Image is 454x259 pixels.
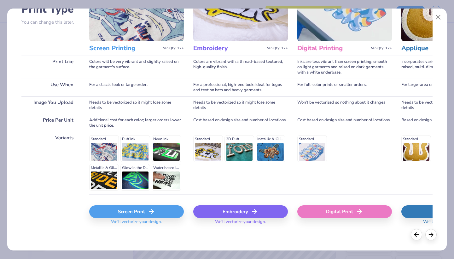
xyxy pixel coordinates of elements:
span: We'll vectorize your design. [212,219,268,228]
h3: Screen Printing [89,44,160,52]
div: Image You Upload [21,96,80,114]
div: For a professional, high-end look; ideal for logos and text on hats and heavy garments. [193,79,288,96]
div: Additional cost for each color; larger orders lower the unit price. [89,114,184,132]
div: Colors are vibrant with a thread-based textured, high-quality finish. [193,56,288,79]
div: Price Per Unit [21,114,80,132]
p: You can change this later. [21,20,80,25]
div: Inks are less vibrant than screen printing; smooth on light garments and raised on dark garments ... [297,56,392,79]
h3: Embroidery [193,44,264,52]
span: We'll vectorize your design. [108,219,164,228]
div: Embroidery [193,205,288,218]
div: Cost based on design size and number of locations. [297,114,392,132]
div: For full-color prints or smaller orders. [297,79,392,96]
div: Variants [21,132,80,194]
div: Won't be vectorized so nothing about it changes [297,96,392,114]
div: Digital Print [297,205,392,218]
div: Cost based on design size and number of locations. [193,114,288,132]
span: Min Qty: 12+ [163,46,184,51]
div: Use When [21,79,80,96]
button: Close [432,11,444,23]
span: Min Qty: 12+ [371,46,392,51]
div: Needs to be vectorized so it might lose some details [89,96,184,114]
div: Colors will be very vibrant and slightly raised on the garment's surface. [89,56,184,79]
div: Needs to be vectorized so it might lose some details [193,96,288,114]
span: Min Qty: 12+ [267,46,288,51]
h3: Digital Printing [297,44,368,52]
div: Print Like [21,56,80,79]
div: For a classic look or large order. [89,79,184,96]
div: Screen Print [89,205,184,218]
